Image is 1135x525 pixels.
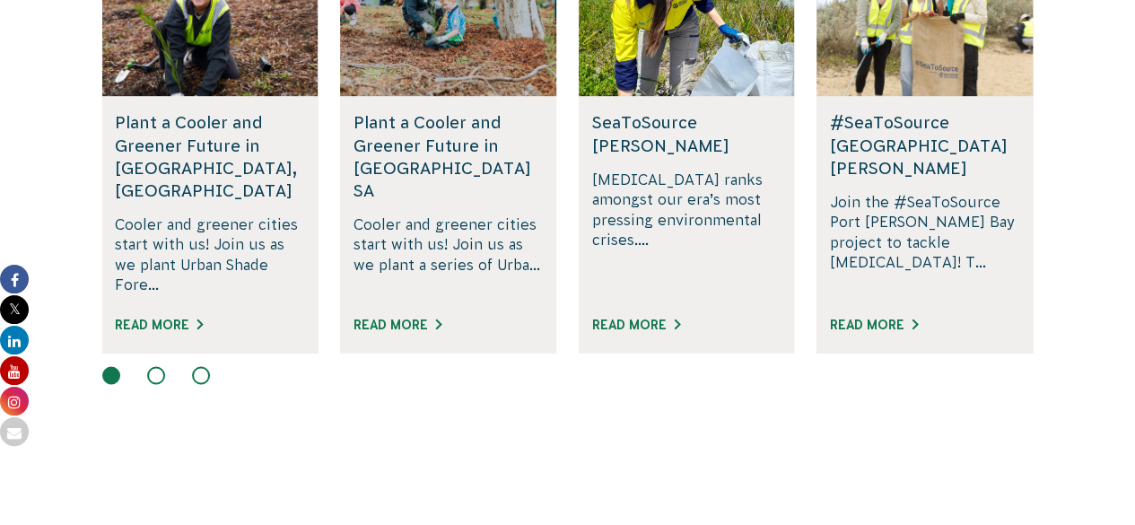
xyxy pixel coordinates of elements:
[354,111,543,202] h5: Plant a Cooler and Greener Future in [GEOGRAPHIC_DATA] SA
[592,111,781,156] h5: SeaToSource [PERSON_NAME]
[115,111,304,202] h5: Plant a Cooler and Greener Future in [GEOGRAPHIC_DATA], [GEOGRAPHIC_DATA]
[830,111,1019,179] h5: #SeaToSource [GEOGRAPHIC_DATA][PERSON_NAME]
[354,214,543,295] p: Cooler and greener cities start with us! Join us as we plant a series of Urba...
[592,170,781,295] p: [MEDICAL_DATA] ranks amongst our era’s most pressing environmental crises....
[115,318,203,332] a: Read More
[592,318,680,332] a: Read More
[354,318,441,332] a: Read More
[830,192,1019,295] p: Join the #SeaToSource Port [PERSON_NAME] Bay project to tackle [MEDICAL_DATA]! T...
[830,318,918,332] a: Read More
[115,214,304,295] p: Cooler and greener cities start with us! Join us as we plant Urban Shade Fore...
